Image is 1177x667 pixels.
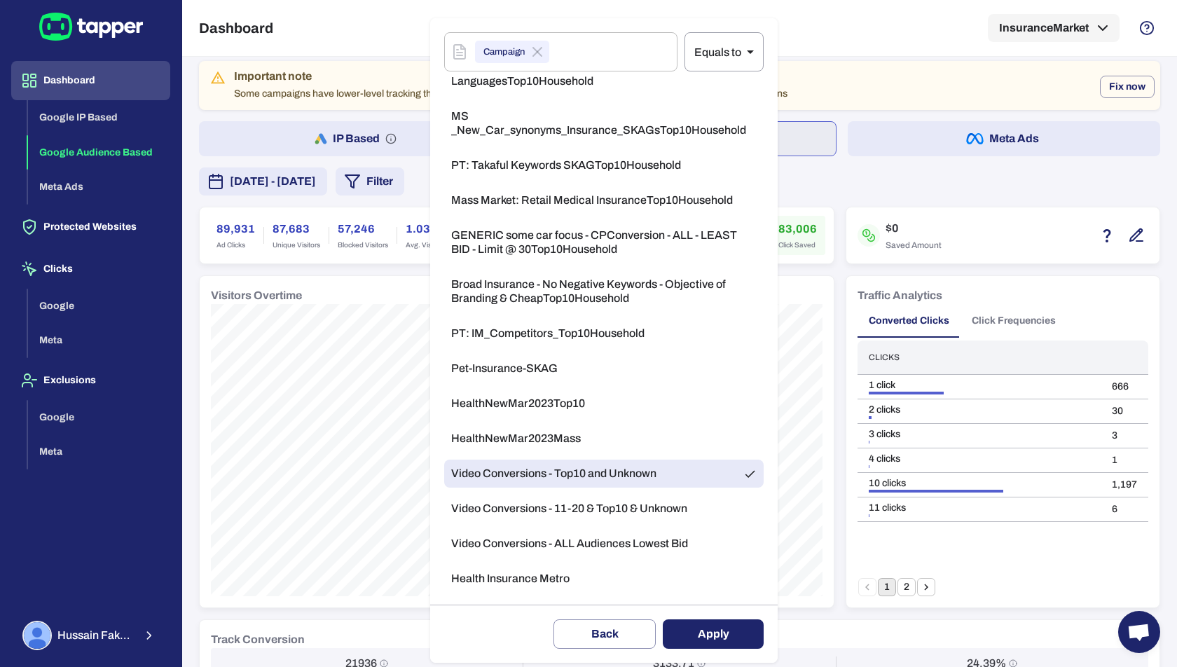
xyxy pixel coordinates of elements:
[451,326,645,341] span: PT: IM_Competitors_Top10Household
[475,41,549,63] div: Campaign
[451,537,688,551] span: Video Conversions - ALL Audiences Lowest Bid
[451,467,656,481] span: Video Conversions - Top10 and Unknown
[451,109,757,137] span: MS _New_Car_synonyms_Insurance_SKAGsTop10Household
[451,362,558,376] span: Pet-Insurance-SKAG
[451,277,757,305] span: Broad Insurance - No Negative Keywords - Objective of Branding & CheapTop10Household
[1118,611,1160,653] a: Open chat
[451,502,687,516] span: Video Conversions - 11-20 & Top10 & Unknown
[553,619,656,649] button: Back
[451,60,757,88] span: Vehicle Insurance - CPConversion -All LanguagesTop10Household
[451,158,681,172] span: PT: Takaful Keywords SKAGTop10Household
[663,619,764,649] button: Apply
[451,572,570,586] span: Health Insurance Metro
[451,228,757,256] span: GENERIC some car focus - CPConversion - ALL - LEAST BID - Limit @ 30Top10Household
[475,44,533,60] span: Campaign
[451,432,581,446] span: HealthNewMar2023Mass
[684,32,764,71] div: Equals to
[451,397,585,411] span: HealthNewMar2023Top10
[451,193,733,207] span: Mass Market: Retail Medical InsuranceTop10Household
